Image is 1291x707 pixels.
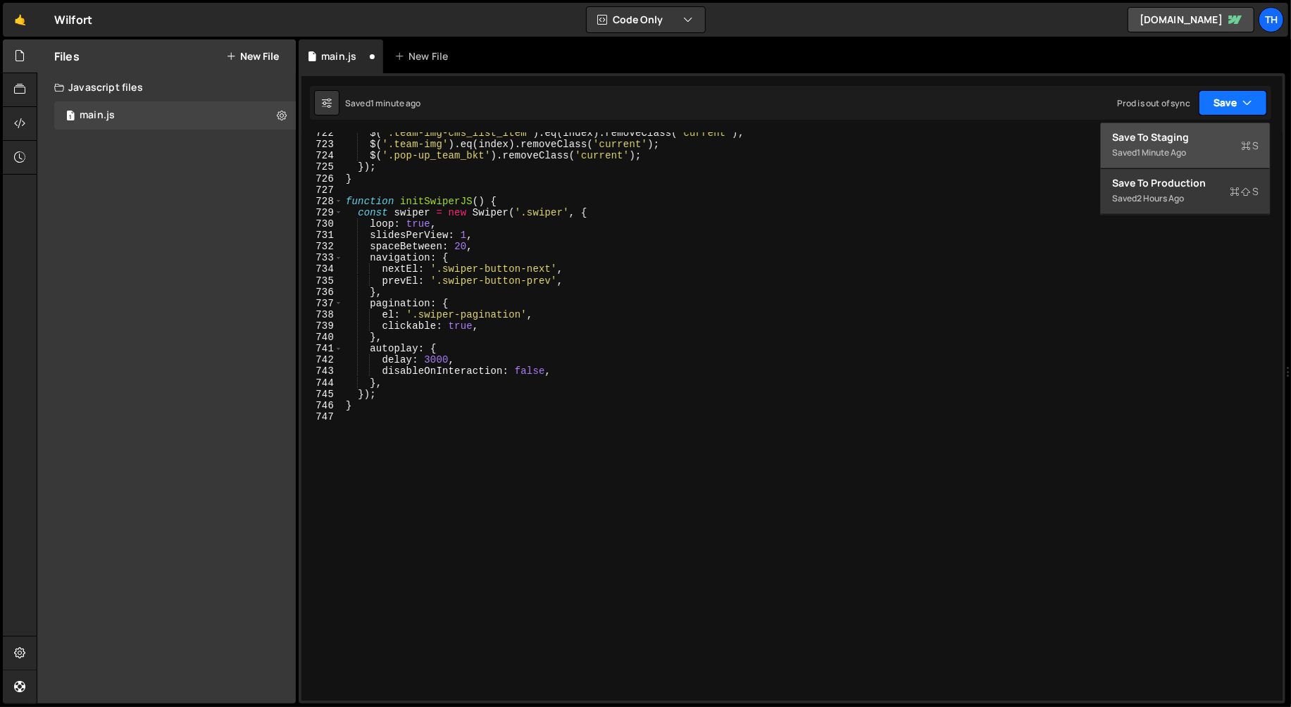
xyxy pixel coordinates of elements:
[301,400,343,411] div: 746
[54,49,80,64] h2: Files
[301,207,343,218] div: 729
[301,173,343,184] div: 726
[587,7,705,32] button: Code Only
[1101,169,1270,215] button: Save to ProductionS Saved2 hours ago
[1259,7,1284,32] a: Th
[54,101,296,130] div: 16468/44594.js
[1112,190,1259,207] div: Saved
[54,11,92,28] div: Wilfort
[301,354,343,365] div: 742
[301,196,343,207] div: 728
[345,97,421,109] div: Saved
[301,230,343,241] div: 731
[1112,130,1259,144] div: Save to Staging
[301,343,343,354] div: 741
[301,161,343,173] div: 725
[226,51,279,62] button: New File
[301,298,343,309] div: 737
[301,241,343,252] div: 732
[301,332,343,343] div: 740
[301,287,343,298] div: 736
[1199,90,1267,115] button: Save
[80,109,115,122] div: main.js
[3,3,37,37] a: 🤙
[301,275,343,287] div: 735
[301,309,343,320] div: 738
[1137,146,1186,158] div: 1 minute ago
[1241,139,1259,153] span: S
[394,49,454,63] div: New File
[301,320,343,332] div: 739
[301,411,343,423] div: 747
[301,377,343,389] div: 744
[301,150,343,161] div: 724
[301,389,343,400] div: 745
[1112,144,1259,161] div: Saved
[1230,184,1259,199] span: S
[1101,123,1270,169] button: Save to StagingS Saved1 minute ago
[1112,176,1259,190] div: Save to Production
[37,73,296,101] div: Javascript files
[370,97,421,109] div: 1 minute ago
[301,365,343,377] div: 743
[1117,97,1190,109] div: Prod is out of sync
[301,252,343,263] div: 733
[301,218,343,230] div: 730
[301,184,343,196] div: 727
[1137,192,1184,204] div: 2 hours ago
[321,49,356,63] div: main.js
[301,263,343,275] div: 734
[66,111,75,123] span: 1
[1128,7,1254,32] a: [DOMAIN_NAME]
[301,139,343,150] div: 723
[301,127,343,139] div: 722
